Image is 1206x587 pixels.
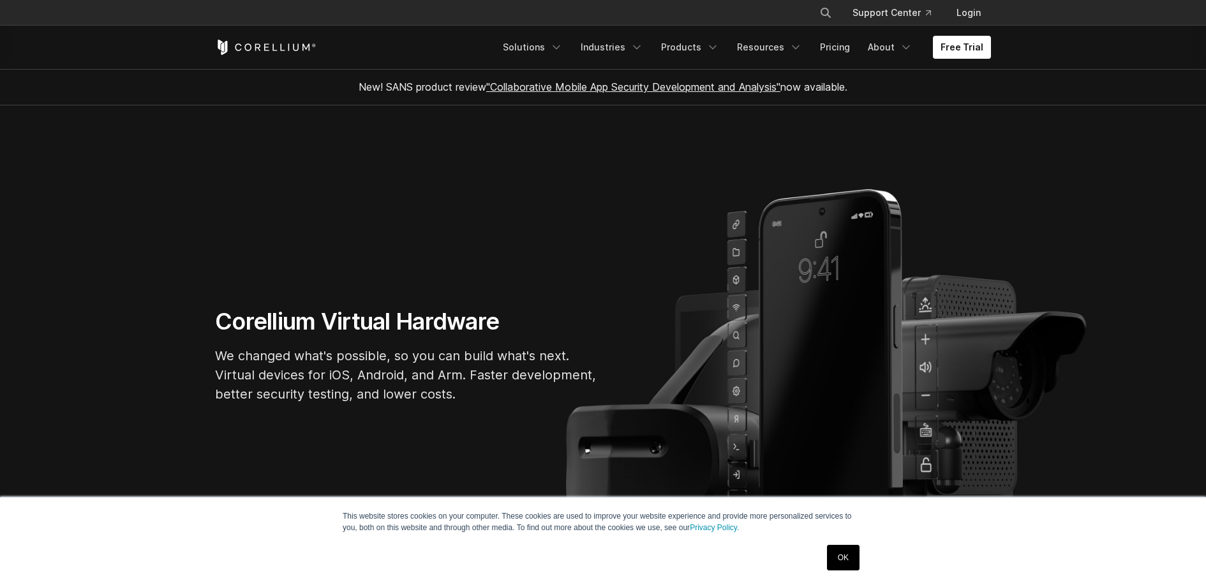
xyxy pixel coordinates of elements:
[860,36,920,59] a: About
[215,40,316,55] a: Corellium Home
[827,545,860,570] a: OK
[486,80,780,93] a: "Collaborative Mobile App Security Development and Analysis"
[495,36,991,59] div: Navigation Menu
[946,1,991,24] a: Login
[359,80,847,93] span: New! SANS product review now available.
[933,36,991,59] a: Free Trial
[215,307,598,336] h1: Corellium Virtual Hardware
[804,1,991,24] div: Navigation Menu
[343,510,863,533] p: This website stores cookies on your computer. These cookies are used to improve your website expe...
[215,346,598,404] p: We changed what's possible, so you can build what's next. Virtual devices for iOS, Android, and A...
[573,36,651,59] a: Industries
[690,523,739,532] a: Privacy Policy.
[842,1,941,24] a: Support Center
[495,36,570,59] a: Solutions
[814,1,837,24] button: Search
[812,36,858,59] a: Pricing
[653,36,727,59] a: Products
[729,36,810,59] a: Resources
